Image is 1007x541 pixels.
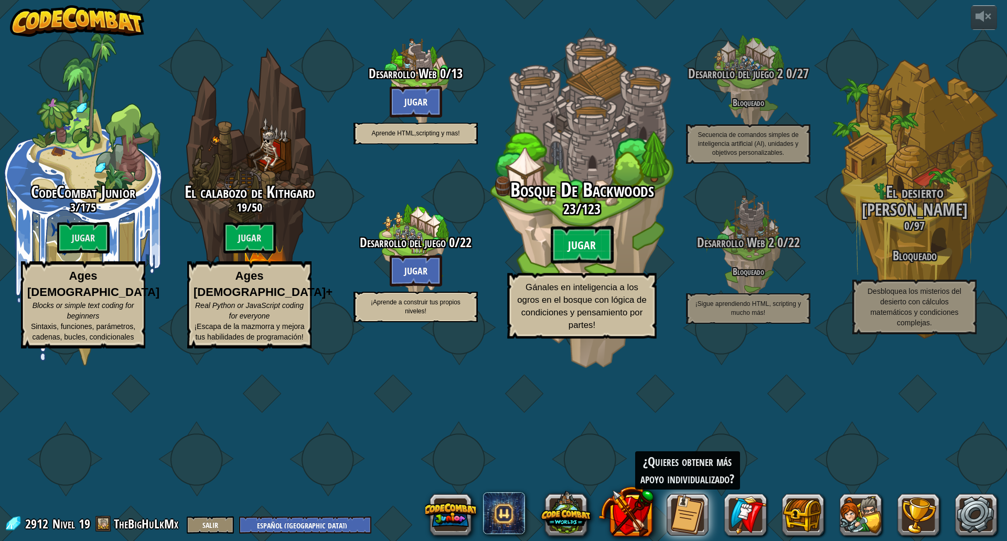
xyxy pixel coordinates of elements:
btn: Jugar [57,222,110,253]
h3: / [831,219,998,232]
span: Desarrollo del juego [360,234,446,251]
span: Secuencia de comandos simples de inteligencia artificial (AI), unidades y objetivos personalizables. [698,131,798,156]
strong: Ages [DEMOGRAPHIC_DATA]+ [194,269,333,299]
span: 97 [914,218,925,234]
span: 2912 [25,515,51,532]
span: 13 [451,65,463,82]
span: 22 [460,234,472,251]
span: ¡Escapa de la mazmorra y mejora tus habilidades de programación! [194,322,304,341]
span: Nivel [52,515,75,533]
h4: Bloqueado [665,267,831,277]
div: Complete previous world to unlock [166,33,333,366]
span: Bosque De Backwoods [510,176,654,204]
span: Blocks or simple text coding for beginners [33,301,134,320]
h3: / [333,236,499,250]
span: 27 [797,65,809,82]
btn: Jugar [223,222,276,253]
span: Desarrollo del juego 2 [688,65,783,82]
strong: Ages [DEMOGRAPHIC_DATA] [27,269,159,299]
span: 23 [563,199,576,218]
button: Jugar [390,255,442,287]
span: 0 [437,65,446,82]
span: 0 [904,218,909,234]
span: CodeCombat Junior [31,181,135,203]
span: Gánales en inteligencia a los ogros en el bosque con lógica de condiciones y pensamiento por partes! [517,282,647,330]
span: 0 [783,65,792,82]
h4: Bloqueado [665,98,831,108]
button: Jugar [390,86,442,118]
span: Desarrollo Web 2 [697,234,774,251]
div: Complete previous world to unlock [333,169,499,335]
h3: Bloqueado [831,249,998,263]
img: CodeCombat - Learn how to code by playing a game [10,5,144,37]
span: 19 [79,515,90,532]
a: TheBigHuLkMx [114,515,181,532]
span: El calabozo de Kithgard [185,181,315,203]
span: 22 [788,234,800,251]
span: 175 [80,199,96,215]
h3: / [166,201,333,214]
span: 50 [252,199,262,215]
span: Desbloquea los misterios del desierto con cálculos matemáticos y condiciones complejas. [867,287,961,327]
button: Salir [187,516,234,534]
span: 19 [237,199,247,215]
span: 123 [582,199,601,218]
h3: / [333,67,499,81]
span: 0 [446,234,455,251]
btn: Jugar [551,226,614,264]
span: Real Python or JavaScript coding for everyone [195,301,304,320]
span: 0 [774,234,783,251]
h3: / [665,67,831,81]
span: ¡Aprende a construir tus propios niveles! [371,299,460,315]
span: ¡Sigue aprendiendo HTML, scripting y mucho más! [695,300,801,316]
div: ¿Quieres obtener más apoyo individualizado? [635,451,740,490]
span: Aprende HTML,scripting y mas! [371,130,459,137]
button: Ajustar el volúmen [971,5,997,30]
h3: / [482,201,681,217]
span: 3 [70,199,76,215]
span: El desierto [PERSON_NAME] [862,181,968,221]
span: Desarrollo Web [369,65,437,82]
h3: / [665,236,831,250]
span: Sintaxis, funciones, parámetros, cadenas, bucles, condicionales [31,322,135,341]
